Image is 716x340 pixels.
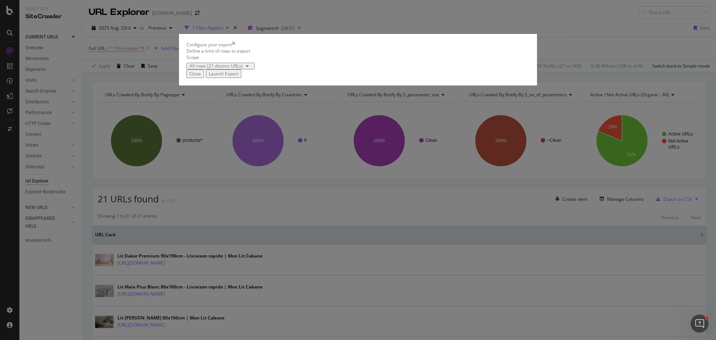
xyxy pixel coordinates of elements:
[21,12,37,18] div: v 4.0.25
[186,54,199,60] label: Scope
[189,64,243,68] div: All rows (21 distinct URLs)
[209,71,238,77] div: Launch Export
[179,34,537,85] div: modal
[186,63,255,69] button: All rows (21 distinct URLs)
[691,315,709,333] iframe: Intercom live chat
[30,43,36,49] img: tab_domain_overview_orange.svg
[206,69,241,78] button: Launch Export
[85,43,91,49] img: tab_keywords_by_traffic_grey.svg
[186,41,232,48] div: Configure your export
[232,41,235,48] div: times
[12,12,18,18] img: logo_orange.svg
[93,44,114,49] div: Mots-clés
[189,71,201,77] div: Close
[19,19,84,25] div: Domaine: [DOMAIN_NAME]
[186,69,204,78] button: Close
[12,19,18,25] img: website_grey.svg
[38,44,57,49] div: Domaine
[186,48,530,54] div: Define a limit of rows to export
